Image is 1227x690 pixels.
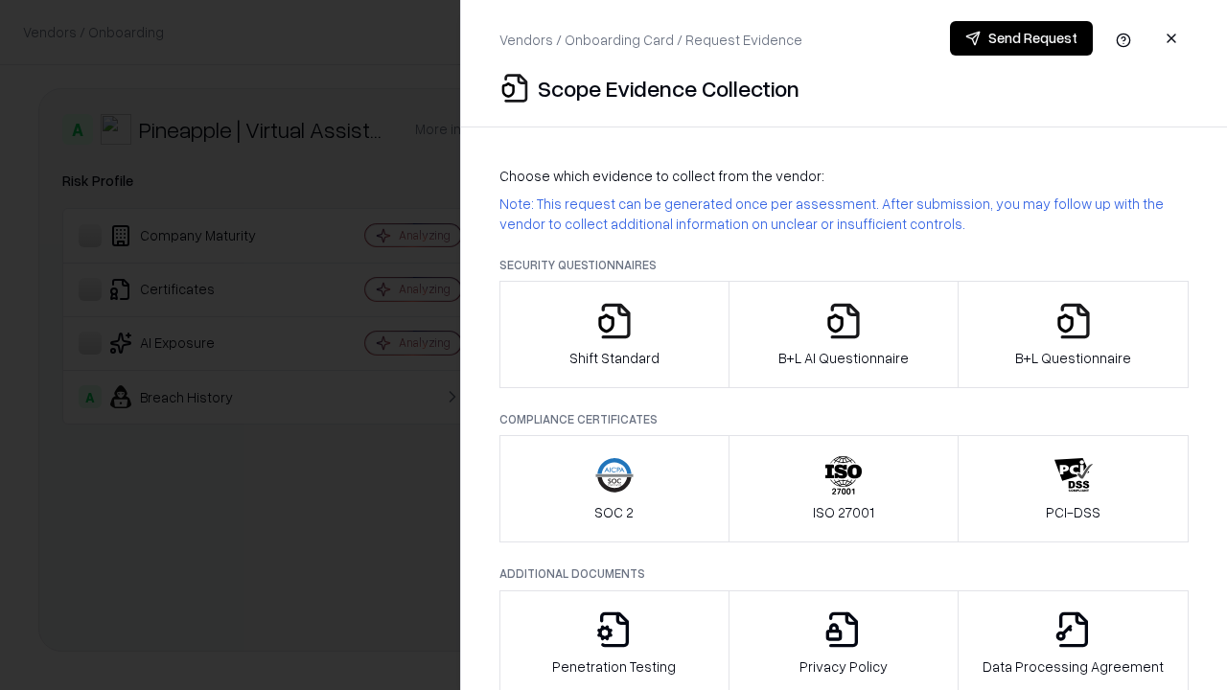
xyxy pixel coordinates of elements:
p: PCI-DSS [1046,502,1100,522]
p: B+L Questionnaire [1015,348,1131,368]
button: B+L AI Questionnaire [729,281,960,388]
button: PCI-DSS [958,435,1189,542]
p: Choose which evidence to collect from the vendor: [499,166,1189,186]
p: B+L AI Questionnaire [778,348,909,368]
p: Additional Documents [499,565,1189,582]
p: Privacy Policy [799,656,888,677]
button: Send Request [950,21,1093,56]
button: Shift Standard [499,281,729,388]
p: ISO 27001 [813,502,874,522]
button: ISO 27001 [729,435,960,542]
button: SOC 2 [499,435,729,542]
p: Compliance Certificates [499,411,1189,427]
p: Note: This request can be generated once per assessment. After submission, you may follow up with... [499,194,1189,234]
p: Data Processing Agreement [983,656,1164,677]
p: Penetration Testing [552,656,676,677]
p: Scope Evidence Collection [538,73,799,103]
p: Security Questionnaires [499,257,1189,273]
p: SOC 2 [594,502,634,522]
p: Shift Standard [569,348,660,368]
p: Vendors / Onboarding Card / Request Evidence [499,30,802,50]
button: B+L Questionnaire [958,281,1189,388]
